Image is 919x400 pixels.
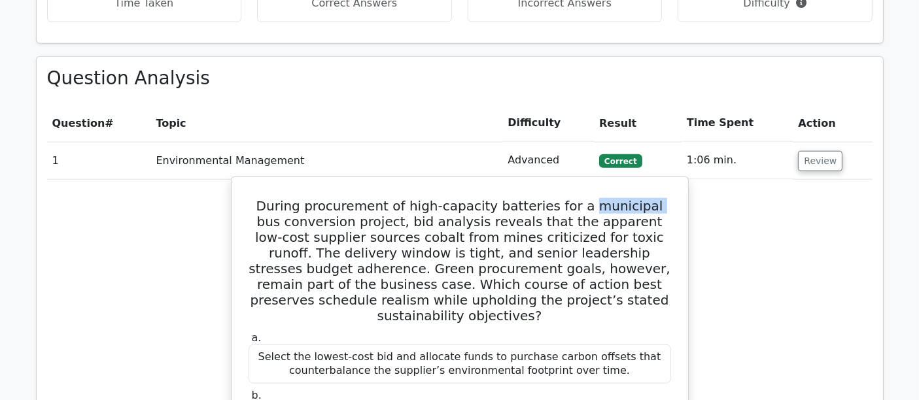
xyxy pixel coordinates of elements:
[502,105,594,142] th: Difficulty
[599,154,642,167] span: Correct
[52,117,105,129] span: Question
[150,105,502,142] th: Topic
[150,142,502,179] td: Environmental Management
[798,151,842,171] button: Review
[502,142,594,179] td: Advanced
[47,105,151,142] th: #
[594,105,682,142] th: Result
[793,105,872,142] th: Action
[252,331,262,344] span: a.
[682,142,793,179] td: 1:06 min.
[47,67,873,90] h3: Question Analysis
[47,142,151,179] td: 1
[249,344,671,384] div: Select the lowest-cost bid and allocate funds to purchase carbon offsets that counterbalance the ...
[247,198,672,324] h5: During procurement of high-capacity batteries for a municipal bus conversion project, bid analysi...
[682,105,793,142] th: Time Spent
